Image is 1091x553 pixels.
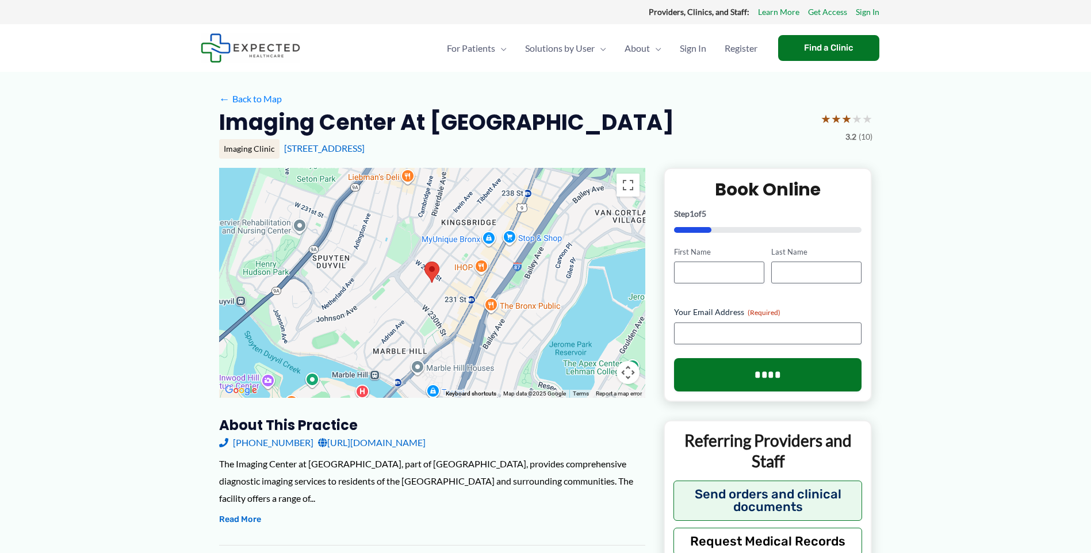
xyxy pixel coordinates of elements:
[219,434,313,451] a: [PHONE_NUMBER]
[758,5,799,20] a: Learn More
[318,434,426,451] a: [URL][DOMAIN_NAME]
[808,5,847,20] a: Get Access
[831,108,841,129] span: ★
[748,308,780,317] span: (Required)
[845,129,856,144] span: 3.2
[201,33,300,63] img: Expected Healthcare Logo - side, dark font, small
[438,28,767,68] nav: Primary Site Navigation
[516,28,615,68] a: Solutions by UserMenu Toggle
[617,361,640,384] button: Map camera controls
[617,174,640,197] button: Toggle fullscreen view
[862,108,872,129] span: ★
[649,7,749,17] strong: Providers, Clinics, and Staff:
[219,513,261,527] button: Read More
[821,108,831,129] span: ★
[219,455,645,506] div: The Imaging Center at [GEOGRAPHIC_DATA], part of [GEOGRAPHIC_DATA], provides comprehensive diagno...
[625,28,650,68] span: About
[690,209,694,218] span: 1
[856,5,879,20] a: Sign In
[771,247,862,258] label: Last Name
[495,28,507,68] span: Menu Toggle
[525,28,595,68] span: Solutions by User
[447,28,495,68] span: For Patients
[674,247,764,258] label: First Name
[222,383,260,398] img: Google
[219,90,282,107] a: ←Back to Map
[219,108,674,136] h2: Imaging Center at [GEOGRAPHIC_DATA]
[219,416,645,434] h3: About this practice
[219,139,280,159] div: Imaging Clinic
[573,390,589,397] a: Terms (opens in new tab)
[671,28,715,68] a: Sign In
[222,383,260,398] a: Open this area in Google Maps (opens a new window)
[680,28,706,68] span: Sign In
[438,28,516,68] a: For PatientsMenu Toggle
[503,390,566,397] span: Map data ©2025 Google
[673,430,863,472] p: Referring Providers and Staff
[702,209,706,218] span: 5
[284,143,365,153] a: [STREET_ADDRESS]
[596,390,642,397] a: Report a map error
[852,108,862,129] span: ★
[859,129,872,144] span: (10)
[595,28,606,68] span: Menu Toggle
[615,28,671,68] a: AboutMenu Toggle
[715,28,767,68] a: Register
[650,28,661,68] span: Menu Toggle
[219,93,230,104] span: ←
[674,306,862,318] label: Your Email Address
[674,178,862,201] h2: Book Online
[841,108,852,129] span: ★
[778,35,879,61] a: Find a Clinic
[446,390,496,398] button: Keyboard shortcuts
[674,210,862,218] p: Step of
[673,481,863,521] button: Send orders and clinical documents
[725,28,757,68] span: Register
